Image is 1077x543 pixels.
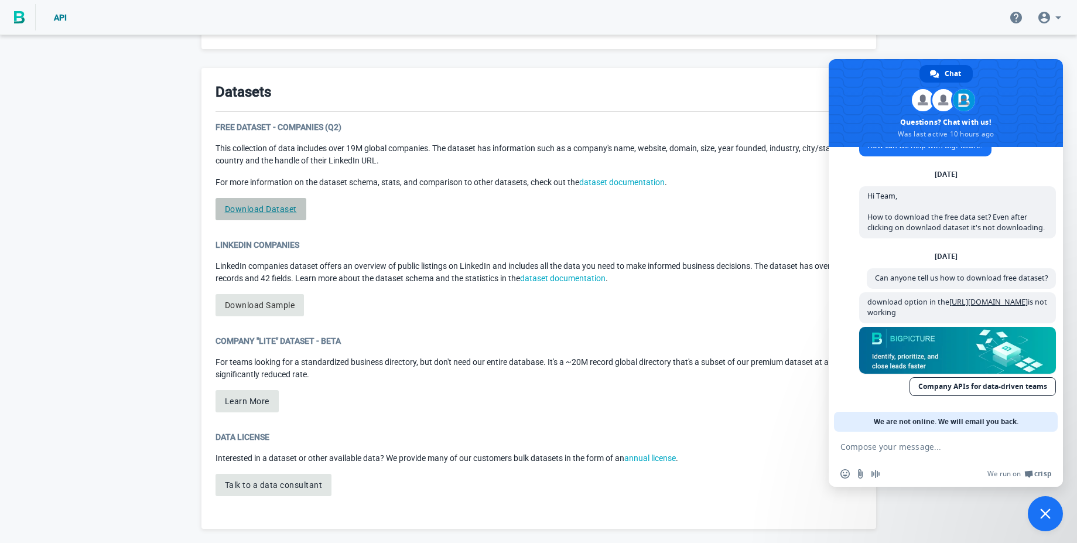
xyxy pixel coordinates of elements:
[935,171,958,178] div: [DATE]
[867,297,1047,317] span: download option in the is not working
[54,13,67,22] span: API
[216,452,862,465] p: Interested in a dataset or other available data? We provide many of our customers bulk datasets i...
[919,65,973,83] div: Chat
[216,176,862,189] p: For more information on the dataset schema, stats, and comparison to other datasets, check out the .
[867,191,1045,233] span: Hi Team, How to download the free data set? Even after clicking on downlaod dataset it's not down...
[874,412,1018,432] span: We are not online. We will email you back.
[945,65,961,83] span: Chat
[935,253,958,260] div: [DATE]
[216,142,862,167] p: This collection of data includes over 19M global companies. The dataset has information such as a...
[910,377,1056,396] a: Company APIs for data-driven teams
[216,390,279,412] button: Learn More
[216,198,306,220] a: Download Dataset
[579,177,665,187] a: dataset documentation
[216,431,862,443] div: Data License
[871,469,880,479] span: Audio message
[520,274,606,283] a: dataset documentation
[624,453,676,463] a: annual license
[14,11,25,24] img: BigPicture.io
[216,474,332,496] button: Talk to a data consultant
[840,469,850,479] span: Insert an emoji
[216,356,862,381] p: For teams looking for a standardized business directory, but don't need our entire database. It's...
[216,294,305,316] a: Download Sample
[949,297,1028,307] a: [URL][DOMAIN_NAME]
[856,469,865,479] span: Send a file
[987,469,1021,479] span: We run on
[216,260,862,285] p: LinkedIn companies dataset offers an overview of public listings on LinkedIn and includes all the...
[216,121,862,133] div: Free Dataset - Companies (Q2)
[987,469,1051,479] a: We run onCrisp
[1028,496,1063,531] div: Close chat
[1034,469,1051,479] span: Crisp
[875,273,1048,283] span: Can anyone tell us how to download free dataset?
[216,82,271,102] h3: Datasets
[840,442,1025,452] textarea: Compose your message...
[216,239,862,251] div: LinkedIn Companies
[216,335,862,347] div: Company "Lite" Dataset - Beta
